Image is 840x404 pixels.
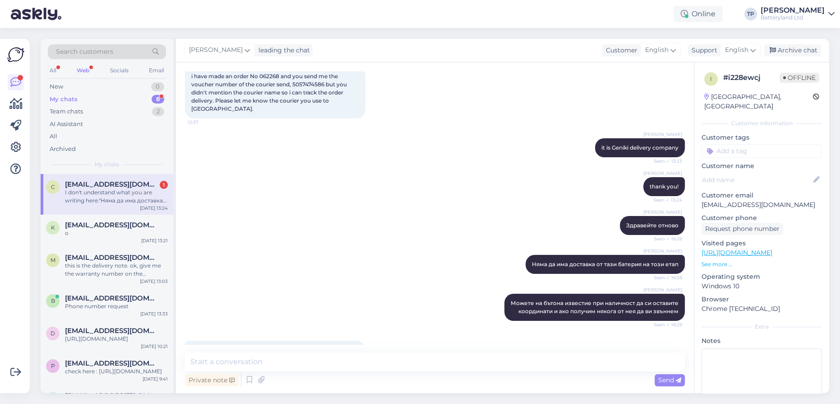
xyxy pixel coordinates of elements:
p: Visited pages [702,239,822,248]
span: Seen ✓ 13:24 [648,197,682,203]
div: Private note [185,374,238,386]
p: See more ... [702,260,822,268]
span: [PERSON_NAME] [643,287,682,293]
span: Seen ✓ 16:28 [648,235,682,242]
div: this is the delivery note. ok, give me the warranty number on the warranty card please [65,262,168,278]
span: Search customers [56,47,113,56]
div: [DATE] 13:03 [140,278,168,285]
span: English [725,45,748,55]
p: Customer name [702,161,822,171]
p: Operating system [702,272,822,282]
span: [PERSON_NAME] [643,209,682,216]
div: Web [75,65,91,76]
div: All [48,65,58,76]
img: Askly Logo [7,46,24,63]
div: Support [688,46,717,55]
div: Extra [702,323,822,331]
a: [URL][DOMAIN_NAME] [702,249,772,257]
span: [PERSON_NAME] [643,248,682,254]
span: [PERSON_NAME] [189,45,243,55]
div: All [50,132,57,141]
span: thank you! [650,183,678,190]
div: 8 [152,95,164,104]
div: # i228ewcj [723,72,780,83]
div: 0 [151,82,164,91]
span: Здравейте отново [626,222,678,229]
span: Seen ✓ 13:23 [648,158,682,164]
span: Mariandumitru.87@icloud.com [65,254,159,262]
div: [URL][DOMAIN_NAME] [65,335,168,343]
div: [GEOGRAPHIC_DATA], [GEOGRAPHIC_DATA] [704,92,813,111]
div: My chats [50,95,78,104]
span: canteloop01@hotmail.com [65,180,159,188]
span: b [51,297,55,304]
span: c [51,183,55,190]
div: [DATE] 13:33 [140,310,168,317]
span: Send [658,376,681,384]
span: p [51,362,55,369]
div: Batteryland Ltd [761,14,825,21]
span: [PERSON_NAME] [643,131,682,138]
span: d [51,330,55,337]
div: Archive chat [764,44,821,56]
div: check here : [URL][DOMAIN_NAME] [65,367,168,376]
span: it is Geniki delivery company [601,144,678,151]
div: 2 [152,107,164,116]
p: Chrome [TECHNICAL_ID] [702,304,822,314]
div: New [50,82,63,91]
span: d_trela@wp.pl [65,327,159,335]
span: kon@dio.bg [65,221,159,229]
input: Add name [702,175,812,185]
span: philipp.leising1@gmail.com [65,359,159,367]
div: AI Assistant [50,120,83,129]
a: [PERSON_NAME]Batteryland Ltd [761,7,835,21]
p: Customer tags [702,133,822,142]
p: Windows 10 [702,282,822,291]
div: Socials [108,65,130,76]
div: Customer [602,46,637,55]
div: Archived [50,145,76,154]
span: i have made an order No 062268 and you send me the voucher number of the courier send, 5057474586... [191,73,348,112]
div: [PERSON_NAME] [761,7,825,14]
span: [PERSON_NAME] [643,170,682,177]
span: 12:37 [188,119,222,126]
p: [EMAIL_ADDRESS][DOMAIN_NAME] [702,200,822,210]
div: Online [674,6,723,22]
span: i [710,75,712,82]
div: Team chats [50,107,83,116]
span: bizzy58496@gmail.com [65,294,159,302]
p: Customer email [702,191,822,200]
div: [DATE] 13:21 [141,237,168,244]
span: Можете на бътона известие при наличност да си оставите координати и ако получим някога от нея да ... [511,300,680,315]
div: Phone number request [65,302,168,310]
span: Seen ✓ 16:28 [648,274,682,281]
div: Email [147,65,166,76]
span: My chats [95,160,119,169]
div: [DATE] 10:21 [141,343,168,350]
div: leading the chat [255,46,310,55]
div: [DATE] 9:41 [143,376,168,382]
span: k [51,224,55,231]
div: о [65,229,168,237]
div: I don't understand what you are writing here."Няма да има доставка от тази батерия на този етап".... [65,188,168,205]
p: Browser [702,295,822,304]
p: Customer phone [702,213,822,223]
input: Add a tag [702,144,822,158]
span: Seen ✓ 16:29 [648,321,682,328]
div: TP [744,8,757,20]
span: M [51,257,55,263]
div: [DATE] 13:24 [140,205,168,211]
span: yanakihristov@gmail.com [65,392,159,400]
span: Offline [780,73,819,83]
span: Няма да има доставка от тази батерия на този етап [532,261,678,268]
div: 1 [160,181,168,189]
p: Notes [702,336,822,346]
span: English [645,45,669,55]
div: Customer information [702,119,822,127]
div: Request phone number [702,223,783,235]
